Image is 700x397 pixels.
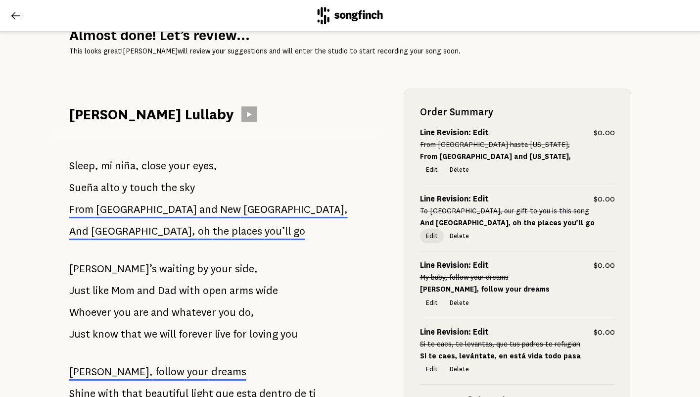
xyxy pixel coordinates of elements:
span: $0.00 [594,193,615,205]
span: with [179,281,200,300]
span: New [220,203,241,215]
span: Sleep, [69,156,98,176]
span: your [169,156,190,176]
span: you’ll [265,225,291,237]
span: close [141,156,166,176]
strong: From [GEOGRAPHIC_DATA] and [US_STATE], [420,152,571,160]
span: $0.00 [594,127,615,139]
button: Delete [444,296,475,310]
span: [GEOGRAPHIC_DATA] [96,203,197,215]
span: you [219,302,236,322]
button: Delete [444,362,475,376]
button: Delete [444,163,475,177]
span: live [215,324,231,344]
span: go [293,225,305,237]
span: do, [238,302,254,322]
span: Whoever [69,302,111,322]
button: Edit [420,229,444,243]
span: by [197,259,208,279]
span: Mom [111,281,135,300]
span: arms [230,281,253,300]
span: touch [130,178,158,198]
span: eyes, [193,156,217,176]
span: you [280,324,298,344]
strong: Si te caes, levántate, en está vida todo pasa [420,352,581,360]
span: And [69,225,89,237]
span: like [93,281,109,300]
span: From [69,203,93,215]
span: Sueña [69,178,98,198]
span: y [122,178,127,198]
span: waiting [159,259,194,279]
span: wide [256,281,278,300]
span: that [121,324,141,344]
span: open [203,281,227,300]
span: will [160,324,176,344]
button: Edit [420,296,444,310]
span: we [144,324,157,344]
span: places [232,225,262,237]
span: know [93,324,118,344]
h1: [PERSON_NAME] Lullaby [69,104,233,124]
span: and [199,203,218,215]
span: dreams [211,366,246,378]
span: loving [249,324,278,344]
span: the [213,225,229,237]
span: Dad [158,281,177,300]
strong: Line Revision: Edit [420,195,489,203]
span: the [161,178,177,198]
h2: Almost done! Let’s review... [69,25,631,45]
span: sky [180,178,195,198]
span: forever [179,324,212,344]
span: side, [235,259,258,279]
span: your [187,366,209,378]
s: From [GEOGRAPHIC_DATA] hasta [US_STATE], [420,141,570,149]
button: Edit [420,362,444,376]
span: $0.00 [594,259,615,271]
span: and [137,281,155,300]
strong: Line Revision: Edit [420,261,489,270]
span: $0.00 [594,326,615,338]
span: oh [198,225,210,237]
strong: [PERSON_NAME], follow your dreams [420,285,550,293]
span: [PERSON_NAME]’s [69,259,157,279]
s: My baby, follow your dreams [420,273,509,281]
s: To [GEOGRAPHIC_DATA], our gift to you is this song [420,207,589,215]
span: whatever [172,302,216,322]
span: [GEOGRAPHIC_DATA], [91,225,195,237]
p: This looks great! [PERSON_NAME] will review your suggestions and will enter the studio to start r... [69,45,631,57]
span: mi [101,156,112,176]
span: for [233,324,247,344]
span: you [114,302,131,322]
span: Just [69,324,90,344]
span: are [134,302,148,322]
s: Si te caes, te levantas, que tus padres te refugian [420,340,580,348]
span: niña, [115,156,139,176]
span: [PERSON_NAME], [69,366,153,378]
strong: And [GEOGRAPHIC_DATA], oh the places you’ll go [420,219,595,227]
span: [GEOGRAPHIC_DATA], [243,203,348,215]
h2: Order Summary [420,105,615,119]
strong: Line Revision: Edit [420,328,489,337]
strong: Line Revision: Edit [420,128,489,137]
span: Just [69,281,90,300]
span: alto [101,178,120,198]
span: your [211,259,233,279]
button: Delete [444,229,475,243]
span: and [151,302,169,322]
span: follow [155,366,185,378]
button: Edit [420,163,444,177]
